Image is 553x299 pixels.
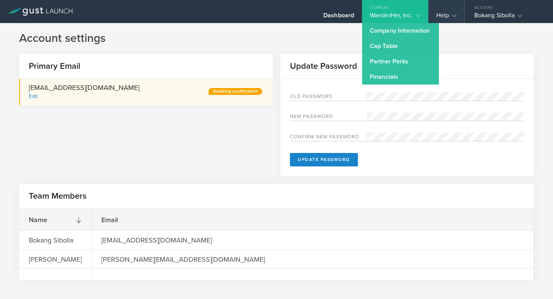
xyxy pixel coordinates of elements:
div: [PERSON_NAME][EMAIL_ADDRESS][DOMAIN_NAME] [92,250,275,268]
iframe: Chat Widget [515,262,553,299]
div: [EMAIL_ADDRESS][DOMAIN_NAME] [29,83,139,101]
h2: Primary Email [19,61,80,72]
div: [EMAIL_ADDRESS][DOMAIN_NAME] [92,231,222,249]
label: New password [290,114,367,121]
div: Bokang Sibolla [474,12,540,23]
div: Edit [29,93,38,100]
label: Confirm new password [290,135,367,141]
label: Old Password [290,94,367,101]
button: Update Password [290,153,358,166]
div: Name [19,209,91,230]
div: Bokang Sibolla [19,231,91,249]
h2: Update Password [280,61,357,72]
h2: Team Members [29,191,86,202]
h1: Account settings [19,31,534,46]
div: [PERSON_NAME] [19,250,91,268]
div: WanderHer, Inc. [370,12,421,23]
div: Help [436,12,457,23]
div: Dashboard [323,12,354,23]
div: Email [92,209,190,230]
div: Awaiting confirmation [209,88,262,95]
